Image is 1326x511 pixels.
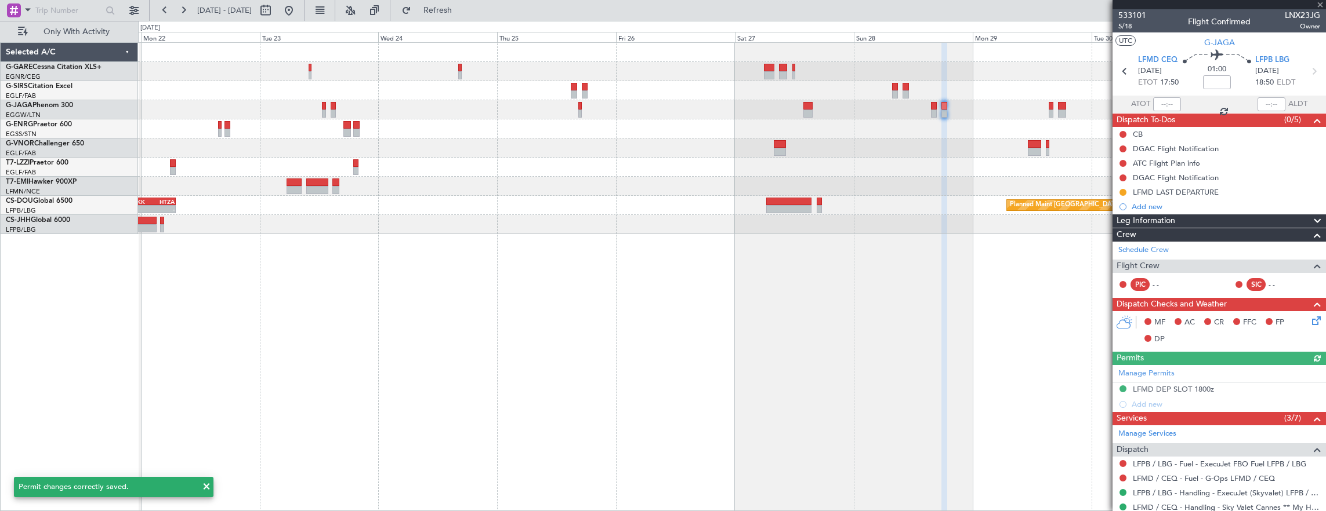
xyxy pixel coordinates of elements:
[1285,9,1320,21] span: LNX23JG
[6,64,102,71] a: G-GARECessna Citation XLS+
[6,102,32,109] span: G-JAGA
[260,32,379,42] div: Tue 23
[1243,317,1256,329] span: FFC
[6,121,33,128] span: G-ENRG
[1118,9,1146,21] span: 533101
[1117,412,1147,425] span: Services
[1153,279,1179,290] div: - -
[140,23,160,33] div: [DATE]
[6,111,41,119] a: EGGW/LTN
[6,83,73,90] a: G-SIRSCitation Excel
[6,149,36,158] a: EGLF/FAB
[396,1,466,20] button: Refresh
[1208,64,1226,75] span: 01:00
[1133,473,1275,483] a: LFMD / CEQ - Fuel - G-Ops LFMD / CEQ
[735,32,854,42] div: Sat 27
[13,23,126,41] button: Only With Activity
[1115,35,1136,46] button: UTC
[1284,412,1301,424] span: (3/7)
[1204,36,1235,49] span: G-JAGA
[854,32,973,42] div: Sun 28
[1154,317,1165,329] span: MF
[1255,77,1274,89] span: 18:50
[1285,21,1320,31] span: Owner
[1117,214,1175,228] span: Leg Information
[6,121,72,128] a: G-ENRGPraetor 600
[1117,260,1160,273] span: Flight Crew
[6,178,28,185] span: T7-EMI
[378,32,497,42] div: Wed 24
[6,140,84,147] a: G-VNORChallenger 650
[141,32,260,42] div: Mon 22
[6,225,36,234] a: LFPB/LBG
[6,102,73,109] a: G-JAGAPhenom 300
[1284,114,1301,126] span: (0/5)
[1269,279,1295,290] div: - -
[129,198,152,205] div: EGKK
[1118,428,1176,440] a: Manage Services
[414,6,462,14] span: Refresh
[1133,144,1219,154] div: DGAC Flight Notification
[1247,278,1266,291] div: SIC
[6,140,34,147] span: G-VNOR
[6,178,77,185] a: T7-EMIHawker 900XP
[1154,334,1165,345] span: DP
[1214,317,1224,329] span: CR
[6,198,33,205] span: CS-DOU
[616,32,735,42] div: Fri 26
[1138,54,1178,66] span: LFMD CEQ
[1255,65,1279,77] span: [DATE]
[1288,98,1307,110] span: ALDT
[1138,77,1157,89] span: ETOT
[1133,459,1306,469] a: LFPB / LBG - Fuel - ExecuJet FBO Fuel LFPB / LBG
[19,481,196,493] div: Permit changes correctly saved.
[6,217,70,224] a: CS-JHHGlobal 6000
[1117,443,1149,457] span: Dispatch
[1133,129,1143,139] div: CB
[1092,32,1211,42] div: Tue 30
[1118,21,1146,31] span: 5/18
[6,198,73,205] a: CS-DOUGlobal 6500
[1138,65,1162,77] span: [DATE]
[6,159,30,166] span: T7-LZZI
[1117,114,1175,127] span: Dispatch To-Dos
[1184,317,1195,329] span: AC
[1133,173,1219,183] div: DGAC Flight Notification
[1255,54,1289,66] span: LFPB LBG
[1132,202,1320,211] div: Add new
[30,28,122,36] span: Only With Activity
[1188,16,1251,28] div: Flight Confirmed
[1133,158,1200,168] div: ATC Flight Plan info
[1118,244,1169,256] a: Schedule Crew
[1133,488,1320,498] a: LFPB / LBG - Handling - ExecuJet (Skyvalet) LFPB / LBG
[6,187,40,196] a: LFMN/NCE
[6,168,36,177] a: EGLF/FAB
[1133,187,1219,197] div: LFMD LAST DEPARTURE
[152,198,175,205] div: HTZA
[1277,77,1295,89] span: ELDT
[1131,278,1150,291] div: PIC
[497,32,616,42] div: Thu 25
[6,206,36,215] a: LFPB/LBG
[1276,317,1284,329] span: FP
[35,2,102,19] input: Trip Number
[1160,77,1179,89] span: 17:50
[6,64,32,71] span: G-GARE
[6,159,68,166] a: T7-LZZIPraetor 600
[1117,228,1136,242] span: Crew
[6,217,31,224] span: CS-JHH
[197,5,252,16] span: [DATE] - [DATE]
[1117,298,1227,311] span: Dispatch Checks and Weather
[1131,98,1150,110] span: ATOT
[152,206,175,213] div: -
[129,206,152,213] div: -
[6,72,41,81] a: EGNR/CEG
[6,92,36,100] a: EGLF/FAB
[6,83,28,90] span: G-SIRS
[6,130,37,138] a: EGSS/STN
[1010,196,1193,214] div: Planned Maint [GEOGRAPHIC_DATA] ([GEOGRAPHIC_DATA])
[973,32,1092,42] div: Mon 29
